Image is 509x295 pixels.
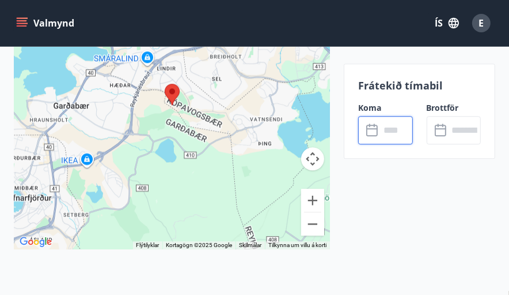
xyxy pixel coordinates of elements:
button: Stækka [301,189,324,212]
img: Google [17,234,55,249]
label: Koma [358,102,412,114]
a: Tilkynna um villu á korti [268,242,326,248]
button: Minnka [301,212,324,236]
a: Opna þetta svæði í Google-kortum (opnar nýjan glugga) [17,234,55,249]
a: Skilmálar (opnast í nýjum flipa) [239,242,261,248]
button: Myndavélarstýringar korts [301,147,324,170]
span: E [479,17,484,29]
button: E [468,9,495,37]
span: Kortagögn ©2025 Google [166,242,232,248]
button: Flýtilyklar [136,241,159,249]
p: Frátekið tímabil [358,78,481,93]
button: ÍS [428,13,465,33]
label: Brottför [427,102,481,114]
button: menu [14,13,79,33]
